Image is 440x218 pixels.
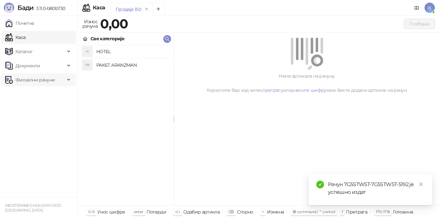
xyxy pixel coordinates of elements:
[15,59,40,72] span: Документи
[142,6,151,12] button: remove
[228,209,234,214] span: ⌫
[175,209,180,214] span: ↑/↓
[97,208,125,216] div: Унос шифре
[5,17,34,30] a: Почетна
[346,208,367,216] div: Претрага
[404,19,435,29] button: Плаћање
[82,46,92,57] div: H
[342,209,343,214] span: f
[15,73,55,86] span: Фискални рачуни
[417,181,425,188] a: Close
[267,208,284,216] div: Измена
[412,3,422,13] a: Документација
[147,208,167,216] div: Потврди
[419,182,423,186] span: close
[183,208,220,216] div: Одабир артикла
[4,3,14,13] img: Logo
[93,5,105,10] div: Каса
[5,31,25,44] a: Каса
[263,87,283,93] a: претрагу
[316,181,324,188] span: check-circle
[88,209,94,214] span: 0-9
[393,208,413,216] div: Готовина
[152,3,165,15] button: Add tab
[134,209,143,214] span: enter
[292,87,326,93] a: унесите шифру
[91,35,124,42] div: Све категорије
[82,60,92,70] div: PA
[96,46,168,57] h4: HOTEL
[292,209,335,214] span: ⌘ command / ⌃ control
[116,6,141,13] div: Продаја 150
[15,45,33,58] span: Каталог
[17,4,33,12] span: Бади
[33,5,65,11] span: 3.11.0-b80b730
[182,72,432,94] div: Нема артикала на рачуну. Користите бар код читач, или како бисте додали артикле на рачун.
[81,17,99,30] div: Износ рачуна
[237,208,253,216] div: Сторно
[425,3,435,13] span: K
[100,16,128,32] strong: 0,00
[376,209,390,214] span: F10 / F16
[96,60,168,70] h4: PAKET ARANZMAN
[78,45,174,205] div: grid
[262,209,264,214] span: +
[5,203,61,213] small: MEDITERANEO HOLIDAYS DOO [GEOGRAPHIC_DATA]
[328,181,425,196] div: Рачун 7G5STW5T-7G5STW5T-5192 је успешно издат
